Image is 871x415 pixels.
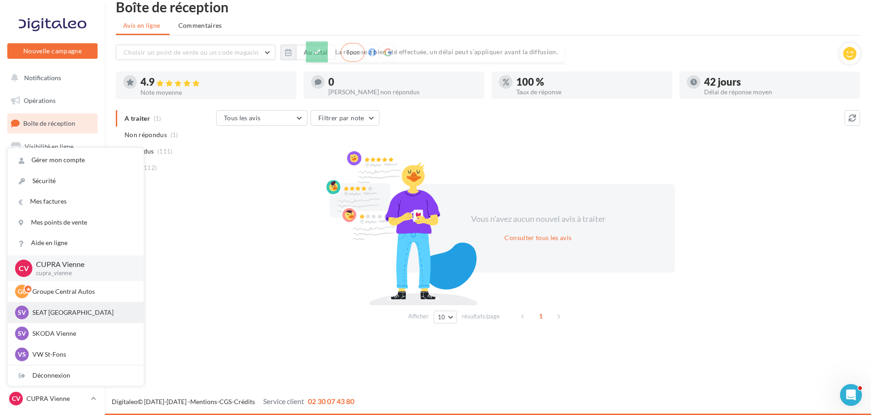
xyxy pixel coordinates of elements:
span: GC [18,287,26,296]
a: Opérations [5,91,99,110]
span: (112) [142,164,157,171]
a: Gérer mon compte [8,150,144,170]
span: Service client [263,397,304,405]
button: Consulter tous les avis [501,232,575,243]
a: Aide en ligne [8,233,144,253]
button: Au total [280,45,336,60]
span: SV [18,329,26,338]
p: SKODA Vienne [32,329,133,338]
button: 10 [434,311,457,323]
div: Déconnexion [8,365,144,386]
span: Visibilité en ligne [25,143,73,150]
span: (1) [171,131,178,138]
span: Répondus [124,147,154,156]
iframe: Intercom live chat [840,384,862,406]
div: Délai de réponse moyen [704,89,853,95]
div: 100 % [516,77,665,87]
a: Sécurité [8,171,144,191]
p: CUPRA Vienne [26,394,87,403]
button: Filtrer par note [311,110,379,126]
a: Boîte de réception [5,113,99,133]
a: Digitaleo [112,398,138,405]
span: 1 [534,309,548,323]
div: Taux de réponse [516,89,665,95]
div: Vous n'avez aucun nouvel avis à traiter [460,213,617,225]
a: CGS [219,398,232,405]
button: Choisir un point de vente ou un code magasin [116,45,275,60]
div: 42 jours [704,77,853,87]
a: Mes factures [8,191,144,212]
span: CV [19,263,29,273]
span: résultats/page [462,312,500,321]
span: (111) [157,148,173,155]
p: CUPRA Vienne [36,259,129,270]
span: VS [18,350,26,359]
div: La réponse a bien été effectuée, un délai peut s’appliquer avant la diffusion. [306,41,565,62]
a: CV CUPRA Vienne [7,390,98,407]
a: Crédits [234,398,255,405]
a: Campagnes [5,160,99,179]
span: Non répondus [124,130,167,139]
p: SEAT [GEOGRAPHIC_DATA] [32,308,133,317]
a: Mes points de vente [8,212,144,233]
a: Campagnes DataOnDemand [5,281,99,307]
a: Visibilité en ligne [5,137,99,156]
span: © [DATE]-[DATE] - - - [112,398,354,405]
p: VW St-Fons [32,350,133,359]
a: Médiathèque [5,205,99,224]
span: Commentaires [178,21,222,30]
div: 0 [328,77,477,87]
span: Choisir un point de vente ou un code magasin [124,48,259,56]
div: [PERSON_NAME] non répondus [328,89,477,95]
span: Afficher [408,312,429,321]
a: PLV et print personnalisable [5,250,99,277]
p: cupra_vienne [36,269,129,277]
p: Groupe Central Autos [32,287,133,296]
div: Note moyenne [140,89,289,96]
button: Tous les avis [216,110,307,126]
a: Calendrier [5,228,99,247]
span: 10 [438,313,446,321]
span: 02 30 07 43 80 [308,397,354,405]
a: Mentions [190,398,217,405]
div: 4.9 [140,77,289,87]
span: Tous les avis [224,114,261,122]
button: Notifications [5,68,96,87]
span: Boîte de réception [23,119,75,127]
button: Nouvelle campagne [7,43,98,59]
span: CV [12,394,21,403]
span: SV [18,308,26,317]
a: Contacts [5,182,99,201]
span: Notifications [24,74,61,82]
span: Opérations [24,97,56,104]
button: Au total [296,45,336,60]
